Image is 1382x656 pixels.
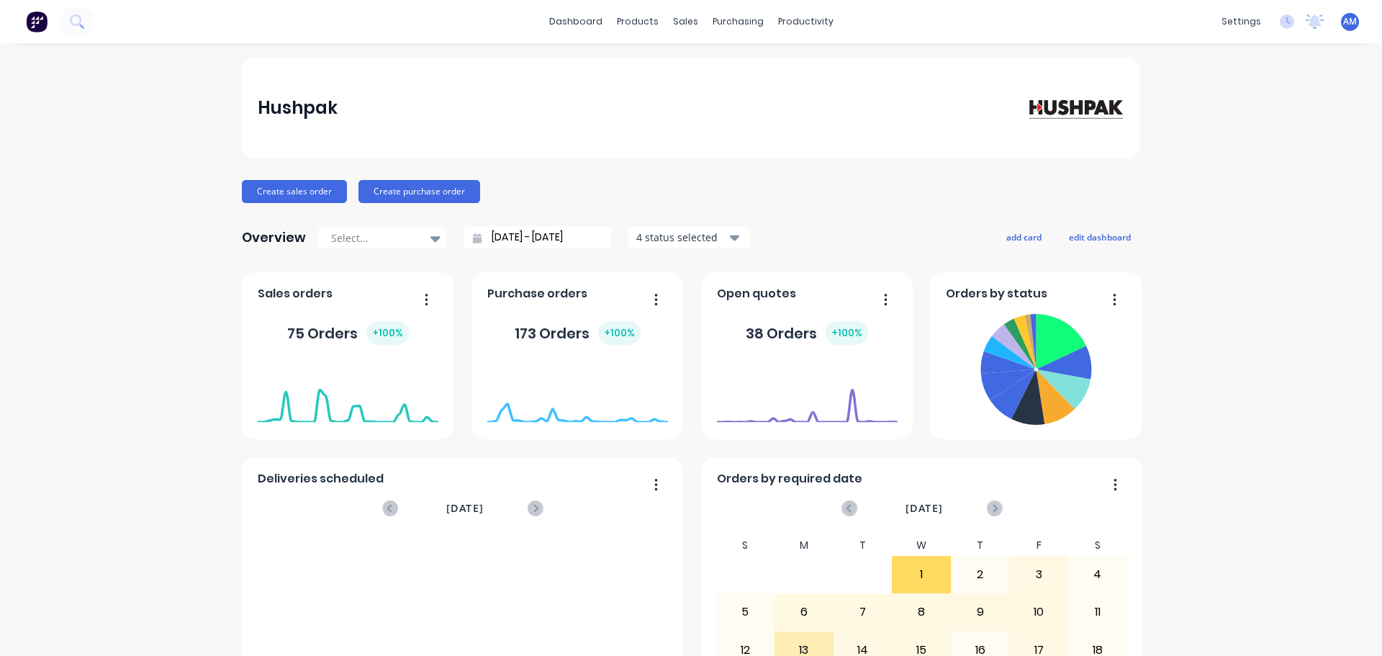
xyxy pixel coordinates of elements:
div: 11 [1069,594,1126,630]
div: 75 Orders [287,321,409,345]
img: Hushpak [1024,95,1124,120]
div: + 100 % [826,321,868,345]
div: W [892,535,951,556]
div: S [1068,535,1127,556]
span: Purchase orders [487,285,587,302]
span: [DATE] [446,500,484,516]
div: 9 [952,594,1009,630]
div: 173 Orders [515,321,641,345]
div: + 100 % [598,321,641,345]
div: 2 [952,557,1009,593]
span: Sales orders [258,285,333,302]
div: productivity [771,11,841,32]
div: 1 [893,557,950,593]
span: Orders by status [946,285,1047,302]
div: 38 Orders [746,321,868,345]
img: Factory [26,11,48,32]
div: + 100 % [366,321,409,345]
div: Overview [242,223,306,252]
div: 4 [1069,557,1126,593]
div: F [1009,535,1068,556]
div: settings [1214,11,1268,32]
button: Create purchase order [358,180,480,203]
div: 7 [834,594,892,630]
button: 4 status selected [628,227,751,248]
div: M [774,535,834,556]
div: 8 [893,594,950,630]
button: add card [997,228,1051,246]
span: AM [1343,15,1357,28]
span: [DATE] [905,500,943,516]
button: Create sales order [242,180,347,203]
div: 3 [1010,557,1067,593]
div: T [951,535,1010,556]
div: T [834,535,893,556]
div: Hushpak [258,94,338,122]
div: sales [666,11,705,32]
div: 6 [775,594,833,630]
button: edit dashboard [1060,228,1140,246]
div: 5 [717,594,774,630]
div: S [716,535,775,556]
div: 10 [1010,594,1067,630]
div: products [610,11,666,32]
span: Open quotes [717,285,796,302]
div: 4 status selected [636,230,727,245]
div: purchasing [705,11,771,32]
a: dashboard [542,11,610,32]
